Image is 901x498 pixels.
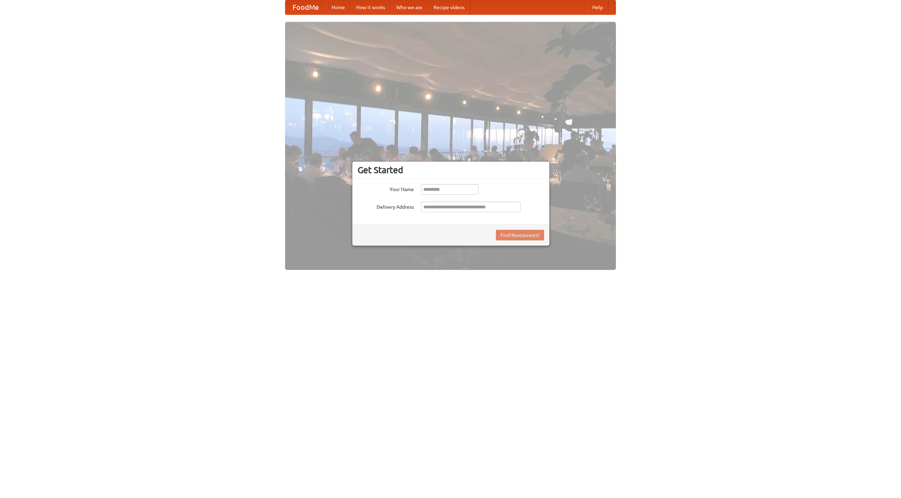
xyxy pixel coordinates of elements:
h3: Get Started [358,165,544,175]
a: Help [587,0,609,14]
a: FoodMe [285,0,326,14]
a: Home [326,0,351,14]
label: Your Name [358,184,414,193]
a: Recipe videos [428,0,470,14]
button: Find Restaurants! [496,230,544,240]
label: Delivery Address [358,202,414,210]
a: How it works [351,0,391,14]
a: Who we are [391,0,428,14]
